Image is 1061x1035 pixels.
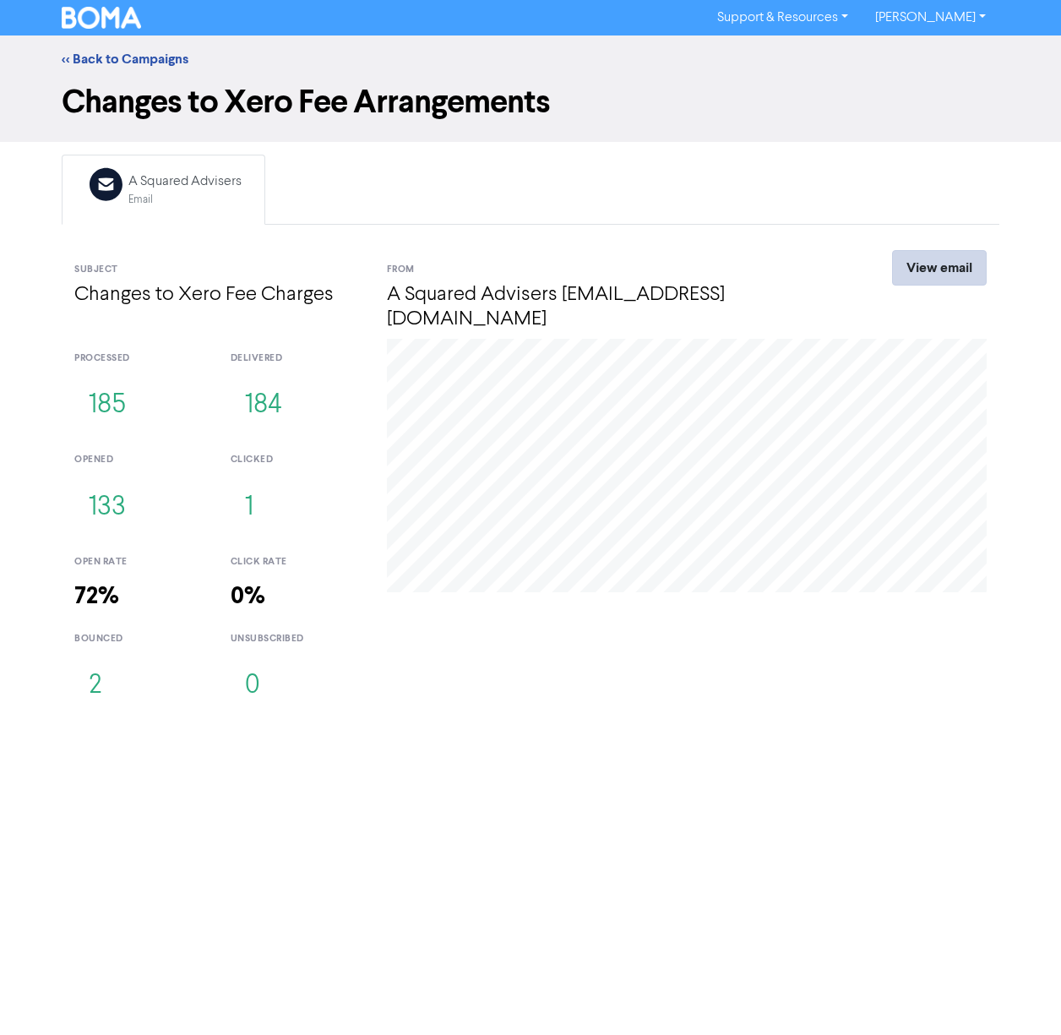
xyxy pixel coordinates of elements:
[74,658,116,714] button: 2
[844,853,1061,1035] iframe: Chat Widget
[231,555,362,569] div: click rate
[231,581,265,611] strong: 0%
[128,192,242,208] div: Email
[74,351,205,366] div: processed
[231,351,362,366] div: delivered
[231,453,362,467] div: clicked
[892,250,987,286] a: View email
[231,658,275,714] button: 0
[74,555,205,569] div: open rate
[74,263,362,277] div: Subject
[862,4,999,31] a: [PERSON_NAME]
[74,453,205,467] div: opened
[74,480,140,536] button: 133
[231,480,268,536] button: 1
[231,378,297,433] button: 184
[387,283,830,332] h4: A Squared Advisers [EMAIL_ADDRESS][DOMAIN_NAME]
[74,378,140,433] button: 185
[74,581,119,611] strong: 72%
[74,632,205,646] div: bounced
[704,4,862,31] a: Support & Resources
[128,172,242,192] div: A Squared Advisers
[62,7,141,29] img: BOMA Logo
[62,83,999,122] h1: Changes to Xero Fee Arrangements
[74,283,362,308] h4: Changes to Xero Fee Charges
[62,51,188,68] a: << Back to Campaigns
[231,632,362,646] div: unsubscribed
[387,263,830,277] div: From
